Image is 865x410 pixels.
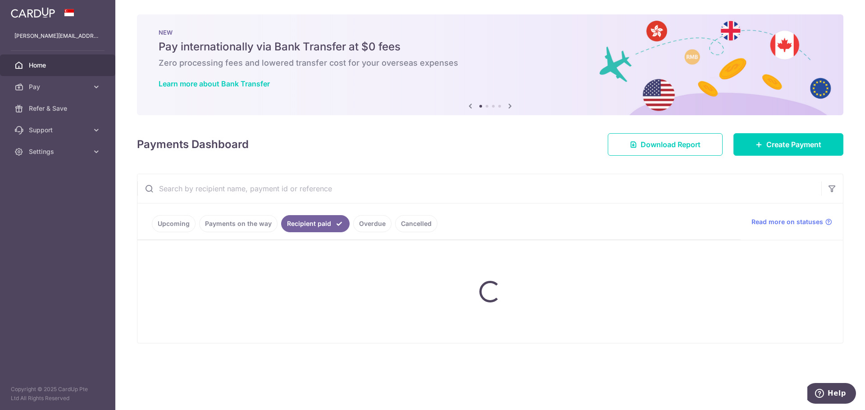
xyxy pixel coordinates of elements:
a: Read more on statuses [751,217,832,226]
input: Search by recipient name, payment id or reference [137,174,821,203]
img: CardUp [11,7,55,18]
iframe: Opens a widget where you can find more information [807,383,856,405]
span: Read more on statuses [751,217,823,226]
span: Download Report [641,139,701,150]
p: [PERSON_NAME][EMAIL_ADDRESS][DOMAIN_NAME] [14,32,101,41]
img: Bank transfer banner [137,14,843,115]
a: Learn more about Bank Transfer [159,79,270,88]
span: Support [29,126,88,135]
a: Create Payment [733,133,843,156]
span: Home [29,61,88,70]
p: NEW [159,29,822,36]
span: Settings [29,147,88,156]
a: Download Report [608,133,723,156]
h5: Pay internationally via Bank Transfer at $0 fees [159,40,822,54]
span: Refer & Save [29,104,88,113]
h4: Payments Dashboard [137,136,249,153]
a: Recipient paid [281,215,350,232]
span: Create Payment [766,139,821,150]
span: Pay [29,82,88,91]
h6: Zero processing fees and lowered transfer cost for your overseas expenses [159,58,822,68]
